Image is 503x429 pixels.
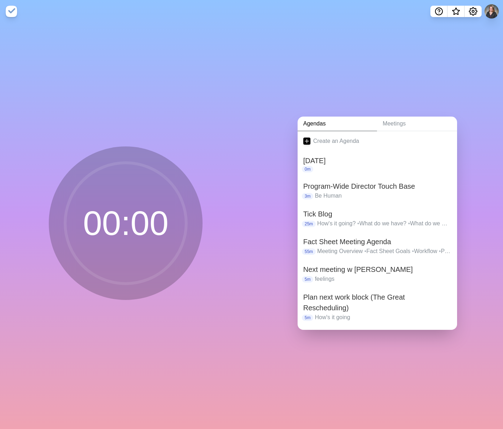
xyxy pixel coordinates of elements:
[408,220,410,226] span: •
[365,248,367,254] span: •
[303,292,451,313] h2: Plan next work block (The Great Rescheduling)
[357,220,360,226] span: •
[303,236,451,247] h2: Fact Sheet Meeting Agenda
[298,131,457,151] a: Create an Agenda
[465,6,482,17] button: Settings
[302,166,314,172] p: 0m
[302,193,314,199] p: 3m
[317,219,451,228] p: How's it going? What do we have? What do we want it to be? How do we get there Who's doing what a...
[447,6,465,17] button: What’s new
[303,155,451,166] h2: [DATE]
[317,247,451,256] p: Meeting Overview Fact Sheet Goals Workflow Providing Friendly Content Next Steps / Questions / Co...
[303,264,451,275] h2: Next meeting w [PERSON_NAME]
[302,315,314,321] p: 5m
[302,276,314,283] p: 5m
[377,117,457,131] a: Meetings
[298,117,377,131] a: Agendas
[439,248,441,254] span: •
[315,313,451,322] p: How's it going
[303,181,451,192] h2: Program-Wide Director Touch Base
[315,192,451,200] p: Be Human
[302,221,316,227] p: 25m
[303,209,451,219] h2: Tick Blog
[6,6,17,17] img: timeblocks logo
[412,248,414,254] span: •
[302,248,316,255] p: 55m
[315,275,451,283] p: feelings
[430,6,447,17] button: Help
